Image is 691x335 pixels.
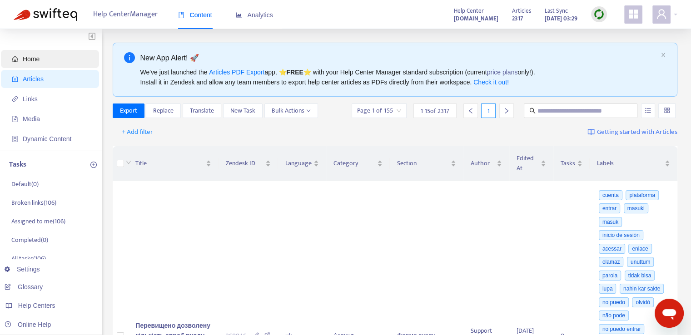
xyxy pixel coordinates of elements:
span: left [467,108,474,114]
span: link [12,96,18,102]
span: Analytics [236,11,273,19]
span: unordered-list [645,107,651,113]
img: Swifteq [14,8,77,21]
span: Articles [23,75,44,83]
a: Check it out! [473,79,509,86]
span: down [126,160,131,165]
span: masuk [599,217,622,227]
span: book [178,12,184,18]
button: unordered-list [641,103,655,118]
span: Home [23,55,40,63]
span: Section [397,158,449,168]
span: inicio de sesión [599,230,643,240]
button: Translate [183,103,221,118]
p: Assigned to me ( 106 ) [11,217,65,226]
a: Online Help [5,321,51,328]
th: Author [463,146,509,181]
span: Labels [597,158,663,168]
a: [DOMAIN_NAME] [454,13,498,24]
button: Replace [146,103,181,118]
p: Default ( 0 ) [11,179,39,189]
span: Last Sync [545,6,568,16]
span: area-chart [236,12,242,18]
th: Section [390,146,463,181]
span: Dynamic Content [23,135,71,143]
a: Articles PDF Export [209,69,264,76]
div: New App Alert! 🚀 [140,52,657,64]
a: Getting started with Articles [587,125,677,139]
span: nahin kar sakte [620,284,664,294]
span: file-image [12,116,18,122]
span: Edited At [517,153,539,173]
span: cuenta [599,190,622,200]
span: masuki [624,203,648,213]
p: Tasks [9,159,26,170]
span: right [503,108,510,114]
strong: [DATE] 03:29 [545,14,577,24]
iframe: Кнопка, открывающая окно обмена сообщениями; идет разговор [655,299,684,328]
span: Export [120,106,137,116]
strong: 2317 [512,14,523,24]
th: Zendesk ID [219,146,278,181]
p: Broken links ( 106 ) [11,198,56,207]
b: FREE [286,69,303,76]
span: plataforma [626,190,659,200]
th: Labels [590,146,677,181]
a: Glossary [5,283,43,291]
span: New Task [230,106,255,116]
span: tidak bisa [625,271,655,281]
span: Replace [153,106,174,116]
span: plus-circle [90,162,97,168]
th: Category [326,146,390,181]
span: Author [471,158,494,168]
th: Language [278,146,326,181]
span: acessar [599,244,625,254]
th: Title [128,146,219,181]
span: account-book [12,76,18,82]
img: sync.dc5367851b00ba804db3.png [593,9,605,20]
span: Zendesk ID [226,158,263,168]
span: Bulk Actions [272,106,311,116]
p: Completed ( 0 ) [11,235,48,245]
span: no puedo [599,297,629,307]
button: close [661,52,666,58]
span: appstore [628,9,639,20]
div: We've just launched the app, ⭐ ⭐️ with your Help Center Manager standard subscription (current on... [140,67,657,87]
button: Bulk Actionsdown [264,103,318,118]
span: Media [23,115,40,123]
span: olamaz [599,257,624,267]
span: down [306,108,311,113]
span: + Add filter [122,127,153,138]
button: Export [113,103,144,118]
span: Title [135,158,204,168]
span: search [529,108,536,114]
span: Content [178,11,212,19]
span: Links [23,95,38,103]
a: price plans [487,69,518,76]
div: 1 [481,103,496,118]
span: Help Centers [18,302,55,309]
span: entrar [599,203,620,213]
span: lupa [599,284,616,294]
a: Settings [5,266,40,273]
img: image-link [587,128,595,136]
span: Help Center [454,6,484,16]
span: Category [333,158,376,168]
span: container [12,136,18,142]
span: unuttum [627,257,654,267]
span: Language [285,158,312,168]
span: não pode [599,310,629,320]
p: All tasks ( 106 ) [11,254,46,263]
span: enlace [628,244,651,254]
button: New Task [223,103,263,118]
strong: [DOMAIN_NAME] [454,14,498,24]
span: info-circle [124,52,135,63]
th: Tasks [553,146,590,181]
span: user [656,9,667,20]
button: + Add filter [115,125,160,139]
span: Translate [190,106,214,116]
span: Tasks [561,158,575,168]
span: Help Center Manager [93,6,158,23]
span: home [12,56,18,62]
